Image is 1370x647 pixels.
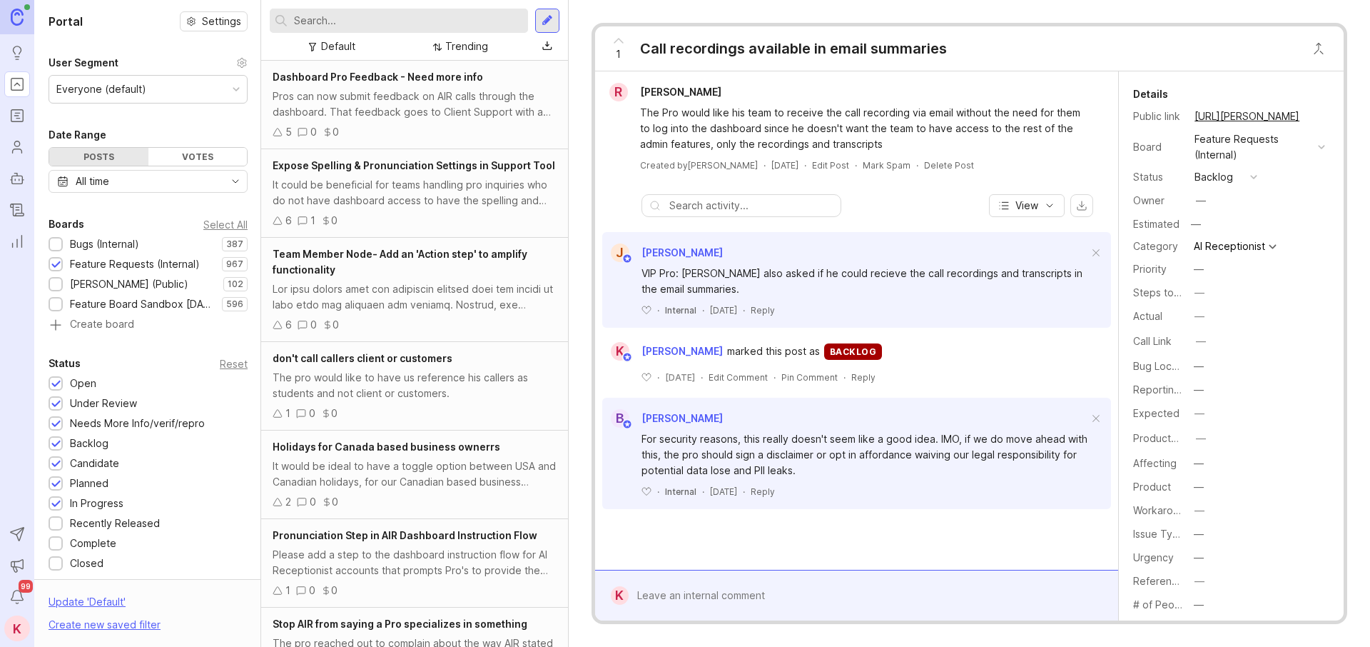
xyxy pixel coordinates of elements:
a: [URL][PERSON_NAME] [1190,107,1304,126]
div: Internal [665,486,696,498]
div: Feature Requests (Internal) [70,256,200,272]
h1: Portal [49,13,83,30]
div: · [804,159,806,171]
input: Search... [294,13,522,29]
div: — [1194,261,1204,277]
button: Announcements [4,553,30,578]
div: Posts [49,148,148,166]
a: Roadmaps [4,103,30,129]
label: ProductboardID [1133,432,1209,444]
div: · [773,371,776,383]
div: Complete [70,536,116,551]
button: Actual [1190,307,1209,326]
img: member badge [621,254,632,264]
a: Settings [180,11,248,31]
div: Created by [PERSON_NAME] [640,159,758,171]
div: 5 [285,124,292,140]
span: Stop AIR from saying a Pro specializes in something [273,618,527,630]
a: Holidays for Canada based business ownerrsIt would be ideal to have a toggle option between USA a... [261,431,568,519]
div: Status [49,355,81,372]
div: B [611,409,629,428]
div: — [1196,333,1206,349]
button: ProductboardID [1192,429,1210,448]
a: Ideas [4,40,30,66]
div: 2 [285,494,291,510]
div: — [1196,193,1206,209]
div: · [743,304,745,316]
div: · [916,159,918,171]
div: Candidate [70,456,119,471]
span: 1 [616,46,621,62]
div: Edit Comment [709,371,768,383]
div: 1 [310,213,315,229]
div: 0 [310,124,317,140]
div: In Progress [70,496,123,511]
label: Reference(s) [1133,575,1197,587]
div: VIP Pro: [PERSON_NAME] also asked if he could recieve the call recordings and transcripts in the ... [641,266,1088,297]
div: Everyone (default) [56,81,146,97]
div: Needs More Info/verif/repro [70,416,205,431]
div: — [1194,573,1204,589]
div: Board [1133,139,1183,155]
div: Boards [49,216,84,233]
span: View [1015,199,1038,213]
div: 0 [331,406,338,421]
div: Call recordings available in email summaries [640,39,947,59]
a: Users [4,134,30,160]
a: Create board [49,319,248,332]
div: K [611,586,629,605]
button: Notifications [4,584,30,610]
div: Category [1133,239,1183,254]
span: [PERSON_NAME] [640,86,721,98]
div: Votes [148,148,248,166]
label: Product [1133,481,1171,493]
div: 0 [331,213,338,229]
a: [DATE] [771,159,798,171]
label: Expected [1133,407,1179,419]
div: Please add a step to the dashboard instruction flow for AI Receptionist accounts that prompts Pro... [273,547,557,578]
div: — [1194,503,1204,518]
div: Internal [665,304,696,316]
div: Date Range [49,126,106,144]
div: Backlog [70,436,108,451]
span: 99 [19,580,33,593]
div: Feature Requests (Internal) [1194,131,1312,163]
div: Planned [70,476,108,491]
div: Trending [445,39,488,54]
div: Lor ipsu dolors amet con adipiscin elitsed doei tem incidi ut labo etdo mag aliquaen adm veniamq.... [273,281,557,313]
label: # of People Affected [1133,598,1234,611]
label: Affecting [1133,457,1177,469]
div: · [702,486,704,498]
div: 1 [285,406,290,421]
div: — [1194,456,1204,471]
div: Select All [203,221,248,229]
time: [DATE] [710,486,737,497]
div: · [763,159,766,171]
label: Priority [1133,263,1167,275]
div: · [657,486,659,498]
a: Reporting [4,229,30,254]
time: [DATE] [710,305,737,316]
div: Closed [70,556,103,571]
span: marked this post as [727,343,820,359]
span: don't call callers client or customers [273,352,452,364]
a: B[PERSON_NAME] [602,409,723,428]
div: AI Receptionist [1194,241,1265,251]
div: · [657,371,659,383]
div: [PERSON_NAME] (Public) [70,276,188,292]
div: Reset [220,360,248,368]
div: Create new saved filter [49,617,161,633]
div: — [1194,309,1204,324]
div: It could be beneficial for teams handling pro inquiries who do not have dashboard access to have ... [273,177,557,209]
div: · [702,304,704,316]
span: [PERSON_NAME] [641,412,723,424]
input: Search activity... [669,198,833,214]
button: Close button [1304,34,1333,63]
label: Reporting Team [1133,383,1209,396]
button: Workaround [1190,501,1209,520]
button: Steps to Reproduce [1190,284,1209,302]
div: · [657,304,659,316]
div: — [1194,526,1204,542]
div: Edit Post [812,159,849,171]
div: For security reasons, this really doesn't seem like a good idea. IMO, if we do move ahead with th... [641,431,1088,478]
